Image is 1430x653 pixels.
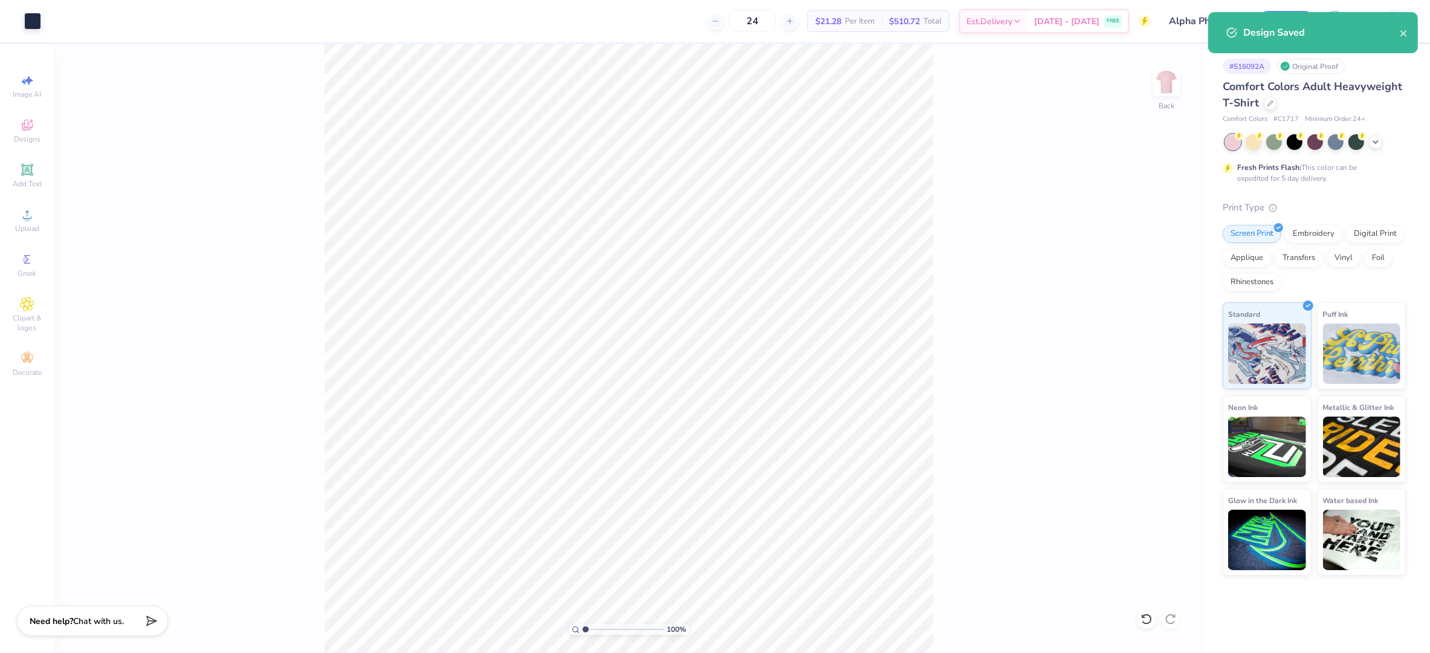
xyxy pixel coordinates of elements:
span: Chat with us. [73,616,124,627]
span: Est. Delivery [966,15,1012,28]
span: $21.28 [815,15,841,28]
span: Decorate [13,368,42,377]
span: Comfort Colors [1223,114,1267,125]
img: Neon Ink [1228,417,1306,477]
span: Add Text [13,179,42,189]
input: – – [729,10,776,32]
div: Foil [1364,249,1393,267]
span: Image AI [13,89,42,99]
div: Print Type [1223,201,1406,215]
div: Transfers [1275,249,1323,267]
span: 100 % [667,624,687,635]
div: # 516092A [1223,59,1271,74]
span: Comfort Colors Adult Heavyweight T-Shirt [1223,79,1402,110]
input: Untitled Design [1160,9,1249,33]
span: Per Item [845,15,875,28]
span: Total [924,15,942,28]
strong: Fresh Prints Flash: [1237,163,1301,172]
div: Applique [1223,249,1271,267]
div: This color can be expedited for 5 day delivery. [1237,162,1386,184]
span: Designs [14,134,40,144]
img: Back [1154,70,1179,94]
button: close [1400,25,1408,40]
span: Upload [15,224,39,233]
div: Design Saved [1243,25,1400,40]
div: Embroidery [1285,225,1342,243]
img: Metallic & Glitter Ink [1323,417,1401,477]
div: Original Proof [1277,59,1345,74]
span: Neon Ink [1228,401,1258,414]
span: Standard [1228,308,1260,320]
span: Metallic & Glitter Ink [1323,401,1394,414]
div: Screen Print [1223,225,1281,243]
span: Glow in the Dark Ink [1228,494,1297,507]
span: FREE [1107,17,1119,25]
strong: Need help? [30,616,73,627]
img: Standard [1228,323,1306,384]
span: # C1717 [1273,114,1299,125]
span: Greek [18,268,37,278]
img: Glow in the Dark Ink [1228,510,1306,570]
span: $510.72 [889,15,920,28]
div: Vinyl [1327,249,1360,267]
div: Digital Print [1346,225,1405,243]
span: Puff Ink [1323,308,1348,320]
div: Back [1159,100,1174,111]
span: Water based Ink [1323,494,1379,507]
img: Water based Ink [1323,510,1401,570]
span: [DATE] - [DATE] [1034,15,1099,28]
span: Clipart & logos [6,313,48,333]
img: Puff Ink [1323,323,1401,384]
span: Minimum Order: 24 + [1305,114,1365,125]
div: Rhinestones [1223,273,1281,291]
